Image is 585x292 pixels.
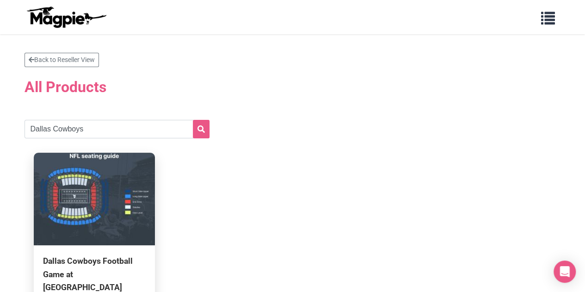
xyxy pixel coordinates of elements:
[25,120,209,138] input: Search products...
[34,153,155,245] img: Dallas Cowboys Football Game at AT&T Stadium
[25,6,108,28] img: logo-ab69f6fb50320c5b225c76a69d11143b.png
[25,73,561,101] h2: All Products
[25,53,99,67] a: Back to Reseller View
[554,261,576,283] div: Open Intercom Messenger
